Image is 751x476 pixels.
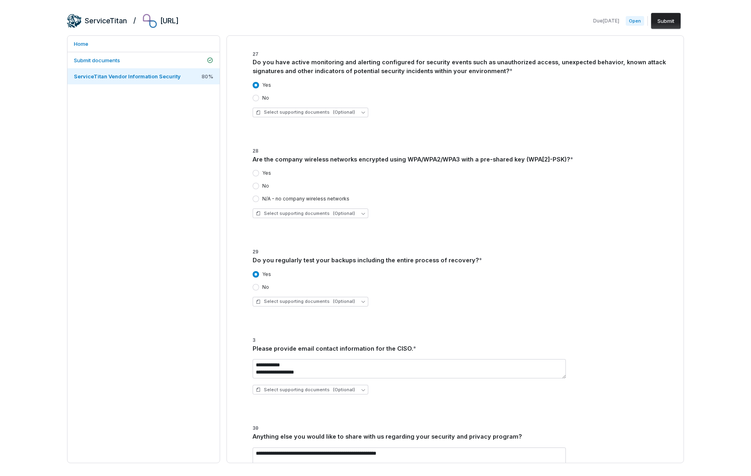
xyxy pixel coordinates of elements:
span: 29 [253,249,258,255]
button: Submit [651,13,681,29]
a: Submit documents [67,52,220,68]
span: 30 [253,426,258,431]
span: Select supporting documents [256,210,355,217]
a: ServiceTitan Vendor Information Security80% [67,68,220,84]
a: Home [67,36,220,52]
span: Submit documents [74,57,120,63]
span: 80 % [202,73,213,80]
span: 27 [253,52,258,57]
div: Do you have active monitoring and alerting configured for security events such as unauthorized ac... [253,58,667,76]
span: 28 [253,149,258,154]
span: Select supporting documents [256,387,355,393]
div: Please provide email contact information for the CISO. [253,344,667,353]
span: (Optional) [333,298,355,304]
span: Select supporting documents [256,109,355,115]
label: No [262,284,269,290]
div: Do you regularly test your backups including the entire process of recovery? [253,256,667,265]
h2: [URL] [160,16,179,26]
span: (Optional) [333,387,355,393]
span: (Optional) [333,109,355,115]
h2: / [133,14,136,26]
span: Due [DATE] [593,18,619,24]
label: No [262,183,269,189]
label: N/A - no company wireless networks [262,196,349,202]
label: Yes [262,271,271,278]
label: No [262,95,269,101]
div: Anything else you would like to share with us regarding your security and privacy program? [253,432,667,441]
span: 3 [253,338,255,343]
span: Open [626,16,644,26]
label: Yes [262,82,271,88]
span: (Optional) [333,210,355,217]
span: Select supporting documents [256,298,355,304]
span: ServiceTitan Vendor Information Security [74,73,181,80]
div: Are the company wireless networks encrypted using WPA/WPA2/WPA3 with a pre-shared key (WPA[2]-PSK)? [253,155,667,164]
h2: ServiceTitan [85,16,127,26]
label: Yes [262,170,271,176]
